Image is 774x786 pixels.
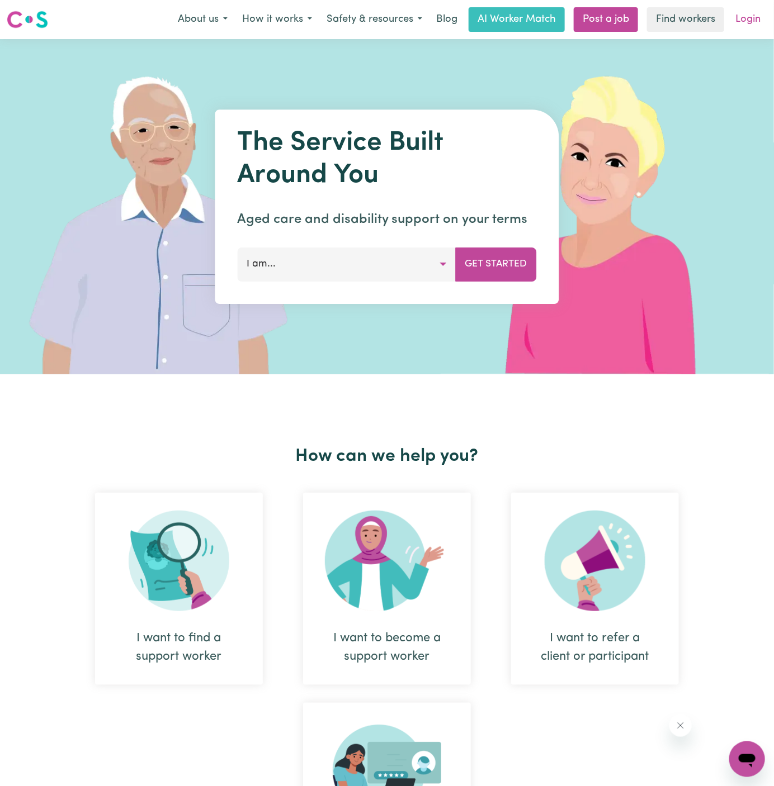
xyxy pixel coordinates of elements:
[729,741,765,777] iframe: Button to launch messaging window
[647,7,724,32] a: Find workers
[330,629,444,666] div: I want to become a support worker
[669,714,692,737] iframe: Close message
[538,629,652,666] div: I want to refer a client or participant
[511,493,679,685] div: I want to refer a client or participant
[545,511,645,611] img: Refer
[238,209,537,230] p: Aged care and disability support on your terms
[122,629,236,666] div: I want to find a support worker
[238,247,456,281] button: I am...
[7,9,48,30] img: Careseekers logo
[469,7,565,32] a: AI Worker Match
[171,8,235,31] button: About us
[7,8,68,17] span: Need any help?
[325,511,449,611] img: Become Worker
[95,493,263,685] div: I want to find a support worker
[235,8,319,31] button: How it works
[574,7,638,32] a: Post a job
[430,7,464,32] a: Blog
[729,7,767,32] a: Login
[456,247,537,281] button: Get Started
[319,8,430,31] button: Safety & resources
[238,127,537,192] h1: The Service Built Around You
[129,511,229,611] img: Search
[75,446,699,467] h2: How can we help you?
[7,7,48,32] a: Careseekers logo
[303,493,471,685] div: I want to become a support worker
